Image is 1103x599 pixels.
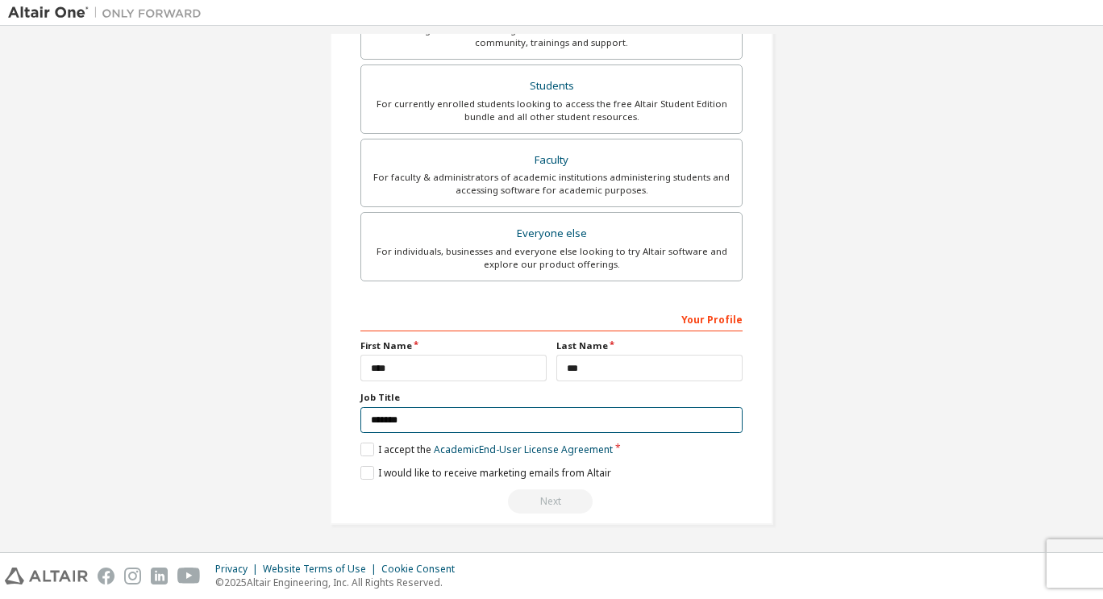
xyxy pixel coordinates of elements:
[381,563,464,576] div: Cookie Consent
[360,339,547,352] label: First Name
[8,5,210,21] img: Altair One
[371,223,732,245] div: Everyone else
[215,563,263,576] div: Privacy
[360,391,743,404] label: Job Title
[98,568,114,584] img: facebook.svg
[151,568,168,584] img: linkedin.svg
[360,489,743,514] div: Read and acccept EULA to continue
[371,75,732,98] div: Students
[371,149,732,172] div: Faculty
[371,23,732,49] div: For existing customers looking to access software downloads, HPC resources, community, trainings ...
[263,563,381,576] div: Website Terms of Use
[5,568,88,584] img: altair_logo.svg
[360,306,743,331] div: Your Profile
[371,171,732,197] div: For faculty & administrators of academic institutions administering students and accessing softwa...
[434,443,613,456] a: Academic End-User License Agreement
[360,443,613,456] label: I accept the
[124,568,141,584] img: instagram.svg
[215,576,464,589] p: © 2025 Altair Engineering, Inc. All Rights Reserved.
[371,98,732,123] div: For currently enrolled students looking to access the free Altair Student Edition bundle and all ...
[371,245,732,271] div: For individuals, businesses and everyone else looking to try Altair software and explore our prod...
[360,466,611,480] label: I would like to receive marketing emails from Altair
[556,339,743,352] label: Last Name
[177,568,201,584] img: youtube.svg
